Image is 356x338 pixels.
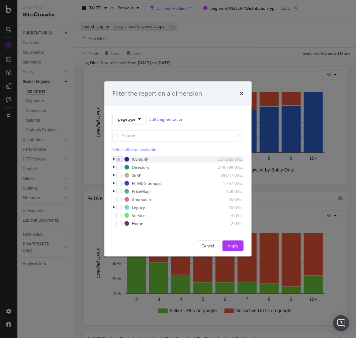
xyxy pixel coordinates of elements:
[211,173,244,178] div: 39,047 URLs
[112,130,244,142] input: Search
[222,241,244,251] button: Apply
[112,114,147,125] button: pagetype
[211,213,244,218] div: 3 URLs
[132,221,143,226] div: Home
[211,205,244,210] div: 10 URLs
[196,241,220,251] button: Cancel
[132,197,151,202] div: #nomatch
[132,181,162,186] div: HTML-Sitemaps
[211,156,244,162] div: 521,885 URLs
[211,164,244,170] div: 249,799 URLs
[211,181,244,186] div: 1,797 URLs
[112,147,244,153] div: Select all data available
[104,81,252,257] div: modal
[132,213,148,218] div: Services
[132,189,150,194] div: PriceMap
[149,116,183,123] a: Edit Segmentation
[228,243,238,249] div: Apply
[201,243,214,249] div: Cancel
[112,89,202,98] div: Filter the report on a dimension
[211,189,244,194] div: 158 URLs
[211,197,244,202] div: 16 URLs
[240,89,244,98] div: times
[211,221,244,226] div: 2 URLs
[132,173,141,178] div: SERP
[118,116,136,122] span: pagetype
[132,205,145,210] div: Legacy
[132,156,148,162] div: WL-SERP
[333,315,349,331] div: Open Intercom Messenger
[132,164,149,170] div: Directory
